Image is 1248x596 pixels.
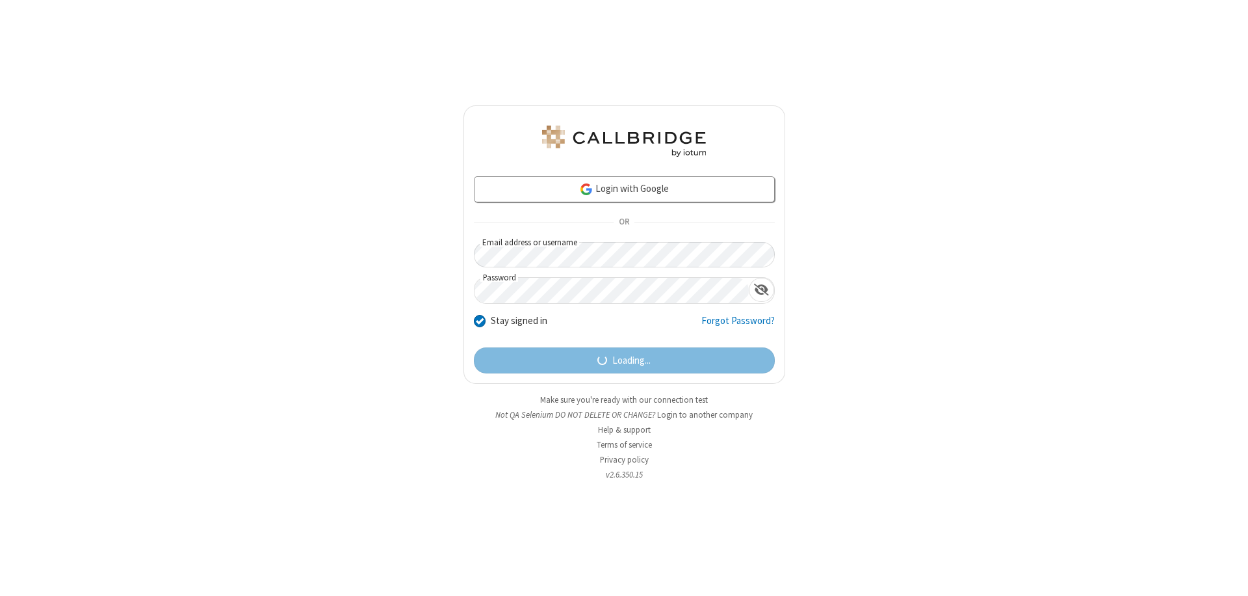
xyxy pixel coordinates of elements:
a: Help & support [598,424,651,435]
a: Forgot Password? [701,314,775,338]
button: Loading... [474,347,775,373]
li: Not QA Selenium DO NOT DELETE OR CHANGE? [463,409,785,421]
input: Email address or username [474,242,775,267]
input: Password [474,278,749,303]
img: QA Selenium DO NOT DELETE OR CHANGE [539,126,708,157]
label: Stay signed in [491,314,547,329]
a: Login with Google [474,176,775,202]
span: OR [614,213,634,232]
a: Terms of service [597,439,652,450]
button: Login to another company [657,409,753,421]
div: Show password [749,278,774,302]
a: Privacy policy [600,454,649,465]
a: Make sure you're ready with our connection test [540,394,708,405]
img: google-icon.png [579,182,593,196]
span: Loading... [612,353,651,368]
li: v2.6.350.15 [463,468,785,481]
